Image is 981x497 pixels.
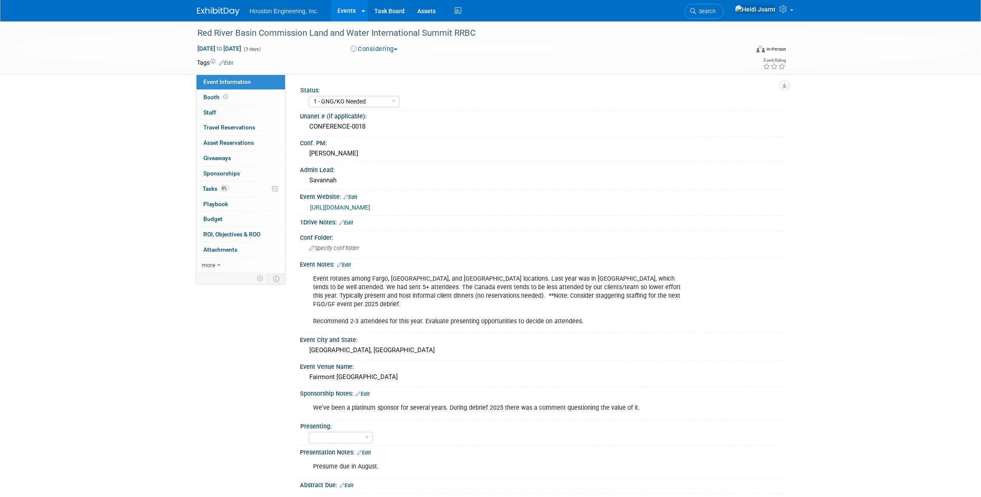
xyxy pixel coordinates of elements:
a: Edit [219,60,233,66]
span: Specify conf folder [309,245,359,251]
div: Presentation Notes: [300,446,784,457]
div: Unanet # (if applicable): [300,110,784,121]
span: ROI, Objectives & ROO [203,231,260,238]
td: Toggle Event Tabs [268,273,285,284]
a: ROI, Objectives & ROO [197,227,285,242]
a: Edit [343,194,357,200]
span: Sponsorships [203,170,240,177]
div: 1Drive Notes: [300,216,784,227]
span: Asset Reservations [203,139,254,146]
a: [URL][DOMAIN_NAME] [310,204,370,211]
span: Budget [203,215,222,222]
div: Event City and State: [300,333,784,344]
td: Personalize Event Tab Strip [253,273,268,284]
span: Giveaways [203,155,231,161]
a: Budget [197,212,285,227]
a: Tasks8% [197,181,285,196]
span: [DATE] [DATE] [197,45,242,52]
span: Booth [203,94,230,101]
div: Fairmont [GEOGRAPHIC_DATA] [306,371,778,384]
a: Playbook [197,197,285,212]
span: (3 days) [243,46,261,52]
span: to [215,45,223,52]
div: Savannah [306,174,778,187]
div: In-Person [766,46,786,52]
a: Booth [197,90,285,105]
img: ExhibitDay [197,7,240,16]
div: Event Notes: [300,258,784,269]
div: Conf Folder: [300,231,784,242]
div: We've been a platinum sponsor for several years. During debrief 2025 there was a comment question... [307,399,690,417]
div: Sponsorship Notes: [300,387,784,398]
span: Tasks [202,185,229,192]
div: Presenting: [300,420,780,431]
a: Staff [197,105,285,120]
span: 8% [220,185,229,192]
div: CONFERENCE-0018 [306,120,778,133]
div: Abstract Due: [300,479,784,490]
div: Conf. PM: [300,137,784,147]
span: Attachments [203,246,237,253]
span: Search [696,8,716,14]
button: Considering [348,45,401,54]
a: Attachments [197,242,285,257]
div: Event Website: [300,190,784,201]
span: more [202,261,215,268]
span: Houston Engineering, Inc. [250,8,318,14]
span: Booth not reserved yet [222,94,230,100]
a: Edit [339,220,353,226]
a: Edit [337,262,351,268]
a: Travel Reservations [197,120,285,135]
div: Red River Basin Commission Land and Water International Summit RRBC [194,26,736,41]
img: Heidi Joarnt [735,5,776,14]
a: more [197,258,285,273]
td: Tags [197,58,233,67]
span: Playbook [203,201,228,207]
a: Giveaways [197,151,285,166]
div: Status: [300,84,780,95]
span: Event Information [203,78,251,85]
div: [PERSON_NAME] [306,147,778,160]
div: Event rotates among Fargo, [GEOGRAPHIC_DATA], and [GEOGRAPHIC_DATA] locations. Last year was in [... [307,270,690,330]
div: Event Rating [763,58,786,63]
a: Sponsorships [197,166,285,181]
img: Format-Inperson.png [756,46,765,52]
a: Edit [339,483,354,488]
span: Travel Reservations [203,124,255,131]
a: Edit [356,391,370,397]
a: Event Information [197,75,285,89]
div: Admin Lead: [300,164,784,174]
div: Presume due in August. [307,458,690,475]
a: Edit [357,450,371,456]
a: Asset Reservations [197,135,285,150]
a: Search [684,4,724,19]
span: Staff [203,109,216,116]
div: Event Venue Name: [300,360,784,371]
div: [GEOGRAPHIC_DATA], [GEOGRAPHIC_DATA] [306,344,778,357]
div: Event Format [699,44,786,57]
